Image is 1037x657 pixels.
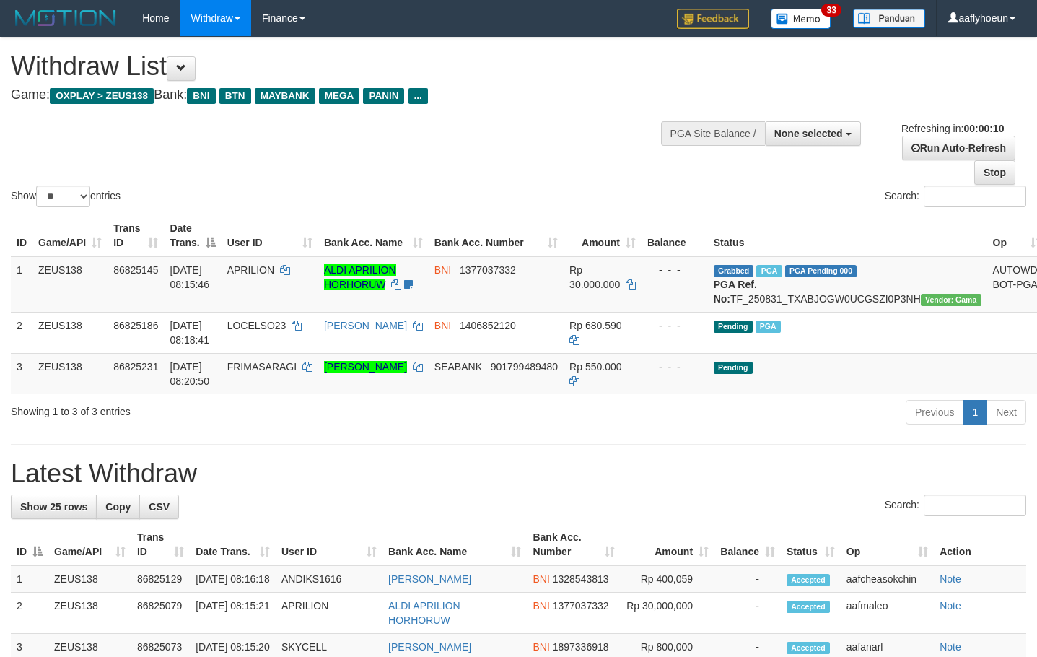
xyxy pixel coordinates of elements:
td: [DATE] 08:15:21 [190,593,276,634]
span: 86825186 [113,320,158,331]
img: panduan.png [853,9,925,28]
th: Bank Acc. Name: activate to sort column ascending [382,524,527,565]
th: Bank Acc. Name: activate to sort column ascending [318,215,429,256]
span: PGA Pending [785,265,857,277]
span: Accepted [787,574,830,586]
label: Search: [885,495,1026,516]
div: - - - [647,360,702,374]
span: Copy [105,501,131,513]
span: 86825145 [113,264,158,276]
span: Copy 901799489480 to clipboard [491,361,558,373]
span: BNI [434,320,451,331]
a: Show 25 rows [11,495,97,519]
a: Stop [974,160,1015,185]
button: None selected [765,121,861,146]
b: PGA Ref. No: [714,279,757,305]
td: 2 [11,312,32,353]
div: Showing 1 to 3 of 3 entries [11,399,421,419]
span: [DATE] 08:20:50 [170,361,209,387]
th: ID: activate to sort column descending [11,524,48,565]
th: Action [934,524,1026,565]
span: APRILION [227,264,274,276]
span: Copy 1328543813 to clipboard [553,573,609,585]
th: Balance: activate to sort column ascending [714,524,781,565]
span: Show 25 rows [20,501,87,513]
th: Game/API: activate to sort column ascending [48,524,131,565]
div: - - - [647,263,702,277]
td: ZEUS138 [48,565,131,593]
a: Run Auto-Refresh [902,136,1015,160]
td: 86825129 [131,565,190,593]
span: PANIN [363,88,404,104]
th: User ID: activate to sort column ascending [222,215,318,256]
td: Rp 400,059 [621,565,714,593]
td: 1 [11,565,48,593]
strong: 00:00:10 [963,123,1004,134]
th: ID [11,215,32,256]
td: aafcheasokchin [841,565,934,593]
a: [PERSON_NAME] [324,320,407,331]
a: 1 [963,400,987,425]
span: Copy 1406852120 to clipboard [460,320,516,331]
input: Search: [924,495,1026,516]
a: ALDI APRILION HORHORUW [324,264,396,290]
span: Refreshing in: [901,123,1004,134]
td: ZEUS138 [32,312,108,353]
a: Note [940,641,961,653]
div: - - - [647,318,702,333]
th: Amount: activate to sort column ascending [621,524,714,565]
td: - [714,593,781,634]
td: - [714,565,781,593]
h1: Latest Withdraw [11,459,1026,488]
span: None selected [774,128,843,139]
td: 1 [11,256,32,313]
span: BNI [434,264,451,276]
span: LOCELSO23 [227,320,286,331]
th: Op: activate to sort column ascending [841,524,934,565]
label: Search: [885,186,1026,207]
span: Pending [714,321,753,333]
th: Amount: activate to sort column ascending [564,215,642,256]
td: Rp 30,000,000 [621,593,714,634]
td: 3 [11,353,32,394]
span: FRIMASARAGI [227,361,297,373]
td: [DATE] 08:16:18 [190,565,276,593]
select: Showentries [36,186,90,207]
a: Copy [96,495,140,519]
h1: Withdraw List [11,52,677,81]
span: Accepted [787,601,830,613]
label: Show entries [11,186,121,207]
a: CSV [139,495,179,519]
img: Feedback.jpg [677,9,749,29]
td: aafmaleo [841,593,934,634]
span: Marked by aafmaleo [756,265,782,277]
a: ALDI APRILION HORHORUW [388,600,460,626]
a: [PERSON_NAME] [324,361,407,373]
img: Button%20Memo.svg [771,9,831,29]
span: Rp 30.000.000 [569,264,620,290]
h4: Game: Bank: [11,88,677,103]
span: OXPLAY > ZEUS138 [50,88,154,104]
span: BNI [533,600,549,612]
span: Pending [714,362,753,374]
span: Accepted [787,642,830,654]
th: Date Trans.: activate to sort column descending [164,215,221,256]
th: Trans ID: activate to sort column ascending [108,215,164,256]
td: APRILION [276,593,382,634]
td: 86825079 [131,593,190,634]
th: Game/API: activate to sort column ascending [32,215,108,256]
span: MAYBANK [255,88,315,104]
span: [DATE] 08:18:41 [170,320,209,346]
span: Copy 1377037332 to clipboard [553,600,609,612]
a: Previous [906,400,963,425]
td: ZEUS138 [48,593,131,634]
span: 33 [821,4,841,17]
span: BNI [533,641,549,653]
th: Bank Acc. Number: activate to sort column ascending [429,215,564,256]
td: ANDIKS1616 [276,565,382,593]
span: Rp 550.000 [569,361,621,373]
th: Balance [642,215,708,256]
th: Status: activate to sort column ascending [781,524,841,565]
span: Marked by aafanarl [756,321,781,333]
span: Copy 1377037332 to clipboard [460,264,516,276]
